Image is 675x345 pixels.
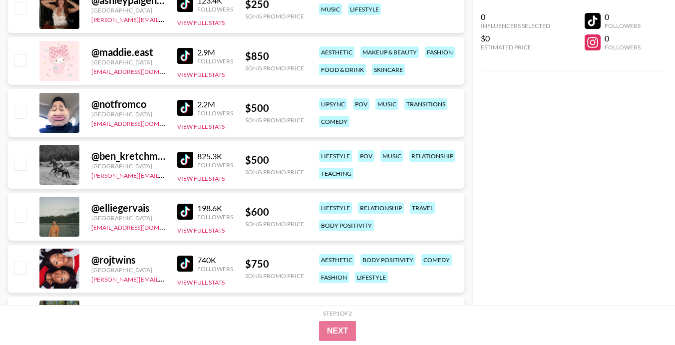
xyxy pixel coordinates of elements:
[245,50,304,62] div: $ 850
[197,255,233,265] div: 740K
[360,254,415,266] div: body positivity
[319,46,354,58] div: aesthetic
[177,100,193,116] img: TikTok
[197,203,233,213] div: 198.6K
[245,206,304,218] div: $ 600
[177,71,225,78] button: View Full Stats
[605,33,641,43] div: 0
[91,170,239,179] a: [PERSON_NAME][EMAIL_ADDRESS][DOMAIN_NAME]
[319,321,356,341] button: Next
[91,110,165,118] div: [GEOGRAPHIC_DATA]
[177,48,193,64] img: TikTok
[481,43,550,51] div: Estimated Price
[375,98,398,110] div: music
[245,154,304,166] div: $ 500
[177,256,193,272] img: TikTok
[91,214,165,222] div: [GEOGRAPHIC_DATA]
[245,168,304,176] div: Song Promo Price
[91,266,165,274] div: [GEOGRAPHIC_DATA]
[91,58,165,66] div: [GEOGRAPHIC_DATA]
[91,6,165,14] div: [GEOGRAPHIC_DATA]
[197,213,233,221] div: Followers
[319,272,349,283] div: fashion
[319,64,366,75] div: food & drink
[355,272,388,283] div: lifestyle
[425,46,455,58] div: fashion
[605,22,641,29] div: Followers
[323,310,352,317] div: Step 1 of 2
[348,3,381,15] div: lifestyle
[197,265,233,273] div: Followers
[91,222,192,231] a: [EMAIL_ADDRESS][DOMAIN_NAME]
[481,22,550,29] div: Influencers Selected
[245,116,304,124] div: Song Promo Price
[245,102,304,114] div: $ 500
[605,12,641,22] div: 0
[481,12,550,22] div: 0
[91,202,165,214] div: @ elliegervais
[409,150,455,162] div: relationship
[177,19,225,26] button: View Full Stats
[91,162,165,170] div: [GEOGRAPHIC_DATA]
[358,202,404,214] div: relationship
[319,220,374,231] div: body positivity
[319,150,352,162] div: lifestyle
[319,168,353,179] div: teaching
[177,204,193,220] img: TikTok
[91,98,165,110] div: @ notfromco
[245,258,304,270] div: $ 750
[197,109,233,117] div: Followers
[177,227,225,234] button: View Full Stats
[245,272,304,280] div: Song Promo Price
[245,220,304,228] div: Song Promo Price
[197,57,233,65] div: Followers
[380,150,403,162] div: music
[481,33,550,43] div: $0
[605,43,641,51] div: Followers
[177,152,193,168] img: TikTok
[197,99,233,109] div: 2.2M
[91,14,239,23] a: [PERSON_NAME][EMAIL_ADDRESS][DOMAIN_NAME]
[319,116,349,127] div: comedy
[404,98,447,110] div: transitions
[245,64,304,72] div: Song Promo Price
[91,274,239,283] a: [PERSON_NAME][EMAIL_ADDRESS][DOMAIN_NAME]
[177,279,225,286] button: View Full Stats
[353,98,369,110] div: pov
[372,64,405,75] div: skincare
[197,151,233,161] div: 825.3K
[91,254,165,266] div: @ rojtwins
[319,202,352,214] div: lifestyle
[91,46,165,58] div: @ maddie.east
[177,175,225,182] button: View Full Stats
[91,150,165,162] div: @ ben_kretchman
[625,295,663,333] iframe: Drift Widget Chat Controller
[358,150,374,162] div: pov
[319,254,354,266] div: aesthetic
[177,123,225,130] button: View Full Stats
[410,202,435,214] div: travel
[319,3,342,15] div: music
[319,98,347,110] div: lipsync
[197,47,233,57] div: 2.9M
[197,161,233,169] div: Followers
[245,12,304,20] div: Song Promo Price
[421,254,452,266] div: comedy
[91,118,192,127] a: [EMAIL_ADDRESS][DOMAIN_NAME]
[360,46,419,58] div: makeup & beauty
[91,66,192,75] a: [EMAIL_ADDRESS][DOMAIN_NAME]
[197,5,233,13] div: Followers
